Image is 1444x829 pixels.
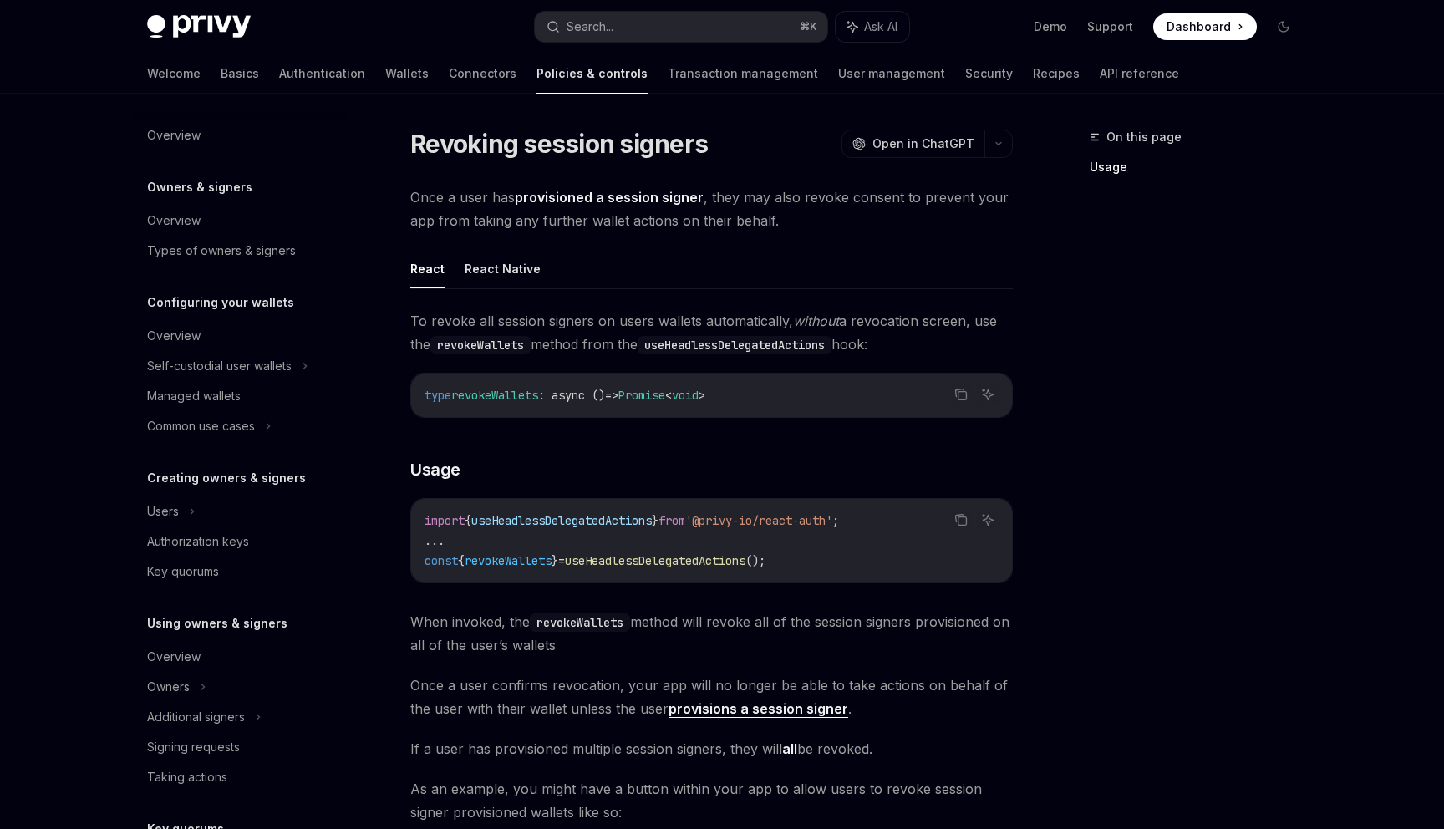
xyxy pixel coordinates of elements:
a: Overview [134,206,348,236]
a: Authorization keys [134,526,348,557]
a: Overview [134,321,348,351]
span: Ask AI [864,18,897,35]
span: Open in ChatGPT [872,135,974,152]
code: revokeWallets [530,613,630,632]
span: On this page [1106,127,1182,147]
a: Usage [1090,154,1310,181]
span: To revoke all session signers on users wallets automatically, a revocation screen, use the method... [410,309,1013,356]
a: Signing requests [134,732,348,762]
span: { [465,513,471,528]
a: User management [838,53,945,94]
button: Ask AI [977,509,999,531]
a: Overview [134,120,348,150]
a: Support [1087,18,1133,35]
span: } [552,553,558,568]
div: Managed wallets [147,386,241,406]
button: Ask AI [836,12,909,42]
button: Search...⌘K [535,12,827,42]
div: Self-custodial user wallets [147,356,292,376]
span: ... [425,533,445,548]
div: Owners [147,677,190,697]
div: Search... [567,17,613,37]
button: Copy the contents from the code block [950,384,972,405]
span: revokeWallets [465,553,552,568]
span: Once a user confirms revocation, your app will no longer be able to take actions on behalf of the... [410,674,1013,720]
span: type [425,388,451,403]
a: Connectors [449,53,516,94]
div: Users [147,501,179,521]
span: revokeWallets [451,388,538,403]
span: If a user has provisioned multiple session signers, they will be revoked. [410,737,1013,760]
div: Signing requests [147,737,240,757]
div: Overview [147,125,201,145]
a: Taking actions [134,762,348,792]
a: Policies & controls [536,53,648,94]
span: As an example, you might have a button within your app to allow users to revoke session signer pr... [410,777,1013,824]
a: provisions a session signer [669,700,848,718]
h5: Using owners & signers [147,613,287,633]
div: Common use cases [147,416,255,436]
strong: all [782,740,797,757]
span: from [658,513,685,528]
a: Demo [1034,18,1067,35]
span: '@privy-io/react-auth' [685,513,832,528]
span: } [652,513,658,528]
a: Welcome [147,53,201,94]
span: Usage [410,458,460,481]
img: dark logo [147,15,251,38]
a: Dashboard [1153,13,1257,40]
button: Toggle dark mode [1270,13,1297,40]
div: Authorization keys [147,531,249,552]
span: Dashboard [1167,18,1231,35]
a: API reference [1100,53,1179,94]
span: Once a user has , they may also revoke consent to prevent your app from taking any further wallet... [410,186,1013,232]
h5: Configuring your wallets [147,292,294,313]
a: Transaction management [668,53,818,94]
span: = [558,553,565,568]
a: provisioned a session signer [515,189,704,206]
div: Overview [147,326,201,346]
a: Types of owners & signers [134,236,348,266]
div: Taking actions [147,767,227,787]
span: When invoked, the method will revoke all of the session signers provisioned on all of the user’s ... [410,610,1013,657]
span: (); [745,553,765,568]
a: Key quorums [134,557,348,587]
span: useHeadlessDelegatedActions [565,553,745,568]
span: : async () [538,388,605,403]
a: Basics [221,53,259,94]
div: Types of owners & signers [147,241,296,261]
a: Authentication [279,53,365,94]
code: useHeadlessDelegatedActions [638,336,831,354]
span: const [425,553,458,568]
button: React Native [465,249,541,288]
a: Managed wallets [134,381,348,411]
span: < [665,388,672,403]
a: Recipes [1033,53,1080,94]
button: Copy the contents from the code block [950,509,972,531]
a: Security [965,53,1013,94]
div: Key quorums [147,562,219,582]
span: > [612,388,618,403]
button: React [410,249,445,288]
span: ; [832,513,839,528]
div: Additional signers [147,707,245,727]
em: without [793,313,839,329]
a: Wallets [385,53,429,94]
h5: Creating owners & signers [147,468,306,488]
span: { [458,553,465,568]
span: = [605,388,612,403]
h5: Owners & signers [147,177,252,197]
div: Overview [147,211,201,231]
code: revokeWallets [430,336,531,354]
button: Open in ChatGPT [841,130,984,158]
span: Promise [618,388,665,403]
h1: Revoking session signers [410,129,708,159]
span: ⌘ K [800,20,817,33]
a: Overview [134,642,348,672]
button: Ask AI [977,384,999,405]
div: Overview [147,647,201,667]
span: > [699,388,705,403]
span: import [425,513,465,528]
span: useHeadlessDelegatedActions [471,513,652,528]
span: void [672,388,699,403]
